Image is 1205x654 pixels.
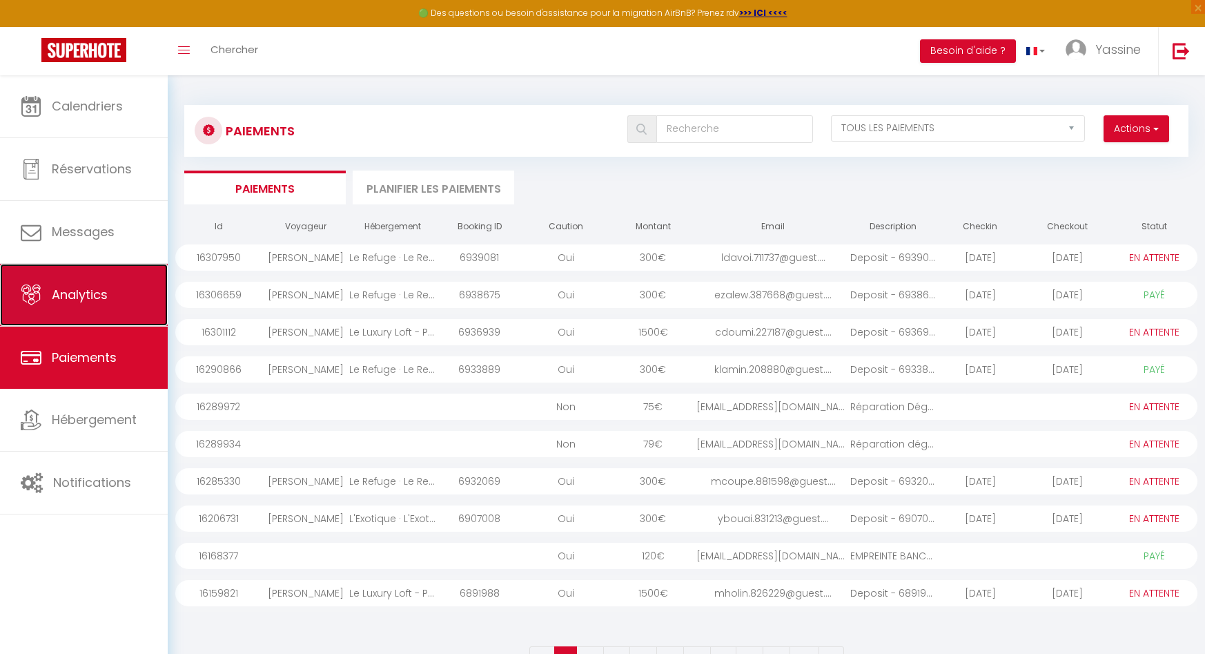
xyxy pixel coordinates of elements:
[609,431,696,457] div: 79
[53,474,131,491] span: Notifications
[1023,282,1110,308] div: [DATE]
[850,394,937,420] div: Réparation Dégâts La...
[609,215,696,239] th: Montant
[658,363,666,376] span: €
[660,325,668,339] span: €
[609,244,696,271] div: 300
[262,580,349,606] div: [PERSON_NAME]
[349,319,436,345] div: Le Luxury Loft - Parlement EU l Parking l Netflix
[52,286,108,303] span: Analytics
[1104,115,1169,143] button: Actions
[175,394,262,420] div: 16289972
[436,468,523,494] div: 6932069
[609,506,696,532] div: 300
[937,580,1023,606] div: [DATE]
[52,349,117,366] span: Paiements
[1023,468,1110,494] div: [DATE]
[349,506,436,532] div: L'Exotique · L'Exotique -Parking | Netflix | WIFI -Quiet & Cozy
[696,506,850,532] div: ybouai.831213@guest....
[658,251,666,265] span: €
[609,282,696,308] div: 300
[523,394,610,420] div: Non
[937,319,1023,345] div: [DATE]
[353,171,514,204] li: Planifier les paiements
[609,543,696,569] div: 120
[436,356,523,383] div: 6933889
[349,468,436,494] div: Le Refuge · Le Refuge -Netflix |WIFI| Parking - Confort & Cosy
[523,215,610,239] th: Caution
[226,115,295,146] h3: Paiements
[523,506,610,532] div: Oui
[850,506,937,532] div: Deposit - 6907008 - ...
[850,543,937,569] div: EMPREINTE BANCAIRE L...
[660,586,668,600] span: €
[52,97,123,115] span: Calendriers
[696,215,850,239] th: Email
[175,580,262,606] div: 16159821
[850,468,937,494] div: Deposit - 6932069 - ...
[175,356,262,383] div: 16290866
[436,506,523,532] div: 6907008
[696,394,850,420] div: [EMAIL_ADDRESS][DOMAIN_NAME]
[1055,27,1158,75] a: ... Yassine
[739,7,787,19] a: >>> ICI <<<<
[696,356,850,383] div: klamin.208880@guest....
[1023,319,1110,345] div: [DATE]
[850,244,937,271] div: Deposit - 6939081 - ...
[696,319,850,345] div: cdoumi.227187@guest....
[210,42,258,57] span: Chercher
[937,356,1023,383] div: [DATE]
[1023,356,1110,383] div: [DATE]
[1066,39,1086,60] img: ...
[696,431,850,457] div: [EMAIL_ADDRESS][DOMAIN_NAME]
[920,39,1016,63] button: Besoin d'aide ?
[696,282,850,308] div: ezalew.387668@guest....
[175,506,262,532] div: 16206731
[1023,215,1110,239] th: Checkout
[523,282,610,308] div: Oui
[41,38,126,62] img: Super Booking
[262,215,349,239] th: Voyageur
[523,431,610,457] div: Non
[175,244,262,271] div: 16307950
[175,215,262,239] th: Id
[656,115,814,143] input: Recherche
[175,468,262,494] div: 16285330
[349,244,436,271] div: Le Refuge · Le Refuge -Netflix |WIFI| Parking - Confort & Cosy
[262,319,349,345] div: [PERSON_NAME]
[696,468,850,494] div: mcoupe.881598@guest....
[658,288,666,302] span: €
[609,394,696,420] div: 75
[262,468,349,494] div: [PERSON_NAME]
[696,543,850,569] div: [EMAIL_ADDRESS][DOMAIN_NAME]
[850,319,937,345] div: Deposit - 6936939 - ...
[1023,580,1110,606] div: [DATE]
[658,474,666,488] span: €
[1095,41,1141,58] span: Yassine
[1023,506,1110,532] div: [DATE]
[696,244,850,271] div: ldavoi.711737@guest....
[52,160,132,177] span: Réservations
[609,580,696,606] div: 1500
[609,356,696,383] div: 300
[1023,244,1110,271] div: [DATE]
[523,468,610,494] div: Oui
[937,244,1023,271] div: [DATE]
[436,319,523,345] div: 6936939
[654,437,663,451] span: €
[175,543,262,569] div: 16168377
[436,215,523,239] th: Booking ID
[262,506,349,532] div: [PERSON_NAME]
[175,319,262,345] div: 16301112
[658,512,666,526] span: €
[850,356,937,383] div: Deposit - 6933889 - ...
[850,431,937,457] div: Réparation dégâts La...
[523,319,610,345] div: Oui
[184,171,346,204] li: Paiements
[937,468,1023,494] div: [DATE]
[349,356,436,383] div: Le Refuge · Le Refuge -Netflix |WIFI| Parking - Confort & Cosy
[850,215,937,239] th: Description
[850,580,937,606] div: Deposit - 6891988 - ...
[609,468,696,494] div: 300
